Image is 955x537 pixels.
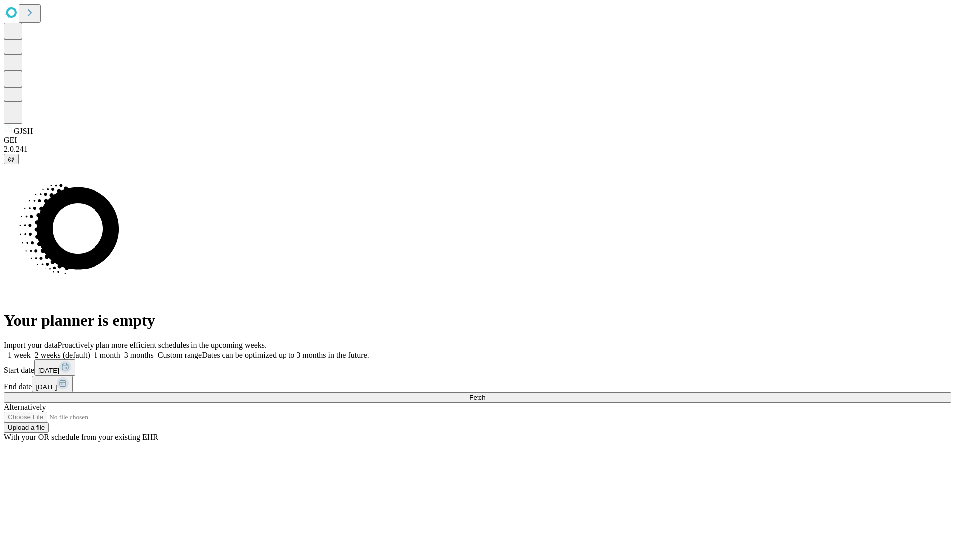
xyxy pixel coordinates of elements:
div: 2.0.241 [4,145,951,154]
div: Start date [4,359,951,376]
span: Proactively plan more efficient schedules in the upcoming weeks. [58,341,267,349]
span: Import your data [4,341,58,349]
button: Upload a file [4,422,49,433]
span: [DATE] [38,367,59,374]
span: With your OR schedule from your existing EHR [4,433,158,441]
h1: Your planner is empty [4,311,951,330]
span: 3 months [124,351,154,359]
div: End date [4,376,951,392]
div: GEI [4,136,951,145]
span: GJSH [14,127,33,135]
button: [DATE] [34,359,75,376]
span: Custom range [158,351,202,359]
span: 1 month [94,351,120,359]
span: 2 weeks (default) [35,351,90,359]
span: Fetch [469,394,485,401]
span: Alternatively [4,403,46,411]
button: Fetch [4,392,951,403]
button: [DATE] [32,376,73,392]
span: 1 week [8,351,31,359]
span: [DATE] [36,383,57,391]
span: @ [8,155,15,163]
span: Dates can be optimized up to 3 months in the future. [202,351,369,359]
button: @ [4,154,19,164]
